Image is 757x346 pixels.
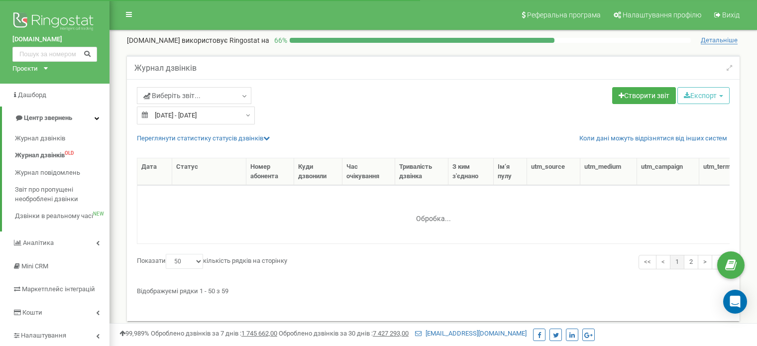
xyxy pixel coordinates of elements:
a: < [656,255,670,269]
span: Звіт про пропущені необроблені дзвінки [15,185,105,204]
span: Виберіть звіт... [143,91,201,101]
a: [EMAIL_ADDRESS][DOMAIN_NAME] [415,330,527,337]
a: Коли дані можуть відрізнятися вiд інших систем [579,134,727,143]
th: Номер абонента [246,158,294,185]
a: 1 [670,255,684,269]
select: Показатикількість рядків на сторінку [166,254,203,269]
a: Дзвінки в реальному часіNEW [15,208,109,225]
span: Журнал повідомлень [15,168,80,178]
a: > [698,255,712,269]
a: Переглянути статистику статусів дзвінків [137,134,270,142]
img: Ringostat logo [12,10,97,35]
span: Детальніше [701,36,738,44]
span: Журнал дзвінків [15,134,65,143]
span: 99,989% [119,330,149,337]
span: Налаштування профілю [623,11,701,19]
span: Маркетплейс інтеграцій [22,285,95,293]
th: Куди дзвонили [294,158,342,185]
th: З ким з'єднано [448,158,494,185]
th: utm_sourcе [527,158,580,185]
a: Виберіть звіт... [137,87,251,104]
span: Центр звернень [24,114,72,121]
a: Створити звіт [612,87,676,104]
th: utm_cаmpaign [637,158,699,185]
th: utm_mеdium [580,158,637,185]
div: Open Intercom Messenger [723,290,747,314]
span: Mini CRM [21,262,48,270]
th: Статус [172,158,246,185]
span: Реферальна програма [527,11,601,19]
span: Кошти [22,309,42,316]
span: Дзвінки в реальному часі [15,212,93,221]
span: використовує Ringostat на [182,36,269,44]
u: 7 427 293,00 [373,330,409,337]
a: Звіт про пропущені необроблені дзвінки [15,181,109,208]
a: Журнал дзвінківOLD [15,147,109,164]
th: Час очікування [342,158,395,185]
div: Обробка... [371,207,496,222]
span: Налаштування [21,332,66,339]
a: Центр звернень [2,107,109,130]
input: Пошук за номером [12,47,97,62]
p: [DOMAIN_NAME] [127,35,269,45]
span: Оброблено дзвінків за 7 днів : [151,330,277,337]
a: [DOMAIN_NAME] [12,35,97,44]
a: Журнал дзвінків [15,130,109,147]
div: Відображуємі рядки 1 - 50 з 59 [137,283,730,296]
u: 1 745 662,00 [241,330,277,337]
a: << [639,255,656,269]
th: Ім‘я пулу [494,158,527,185]
span: Оброблено дзвінків за 30 днів : [279,330,409,337]
h5: Журнал дзвінків [134,64,197,73]
a: >> [712,255,730,269]
a: 2 [684,255,698,269]
span: Дашборд [18,91,46,99]
p: 66 % [269,35,290,45]
th: Дата [137,158,172,185]
th: utm_tеrm [699,158,747,185]
a: Журнал повідомлень [15,164,109,182]
span: Журнал дзвінків [15,151,65,160]
th: Тривалість дзвінка [395,158,448,185]
label: Показати кількість рядків на сторінку [137,254,287,269]
div: Проєкти [12,64,38,74]
span: Аналiтика [23,239,54,246]
span: Вихід [722,11,740,19]
button: Експорт [677,87,730,104]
